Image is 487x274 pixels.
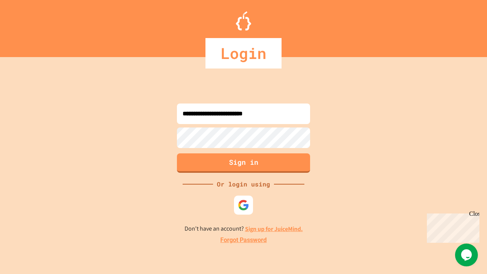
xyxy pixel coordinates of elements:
p: Don't have an account? [185,224,303,234]
div: Chat with us now!Close [3,3,53,48]
img: google-icon.svg [238,199,249,211]
button: Sign in [177,153,310,173]
div: Or login using [213,180,274,189]
iframe: chat widget [424,210,479,243]
iframe: chat widget [455,244,479,266]
a: Sign up for JuiceMind. [245,225,303,233]
img: Logo.svg [236,11,251,30]
a: Forgot Password [220,236,267,245]
div: Login [205,38,282,68]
